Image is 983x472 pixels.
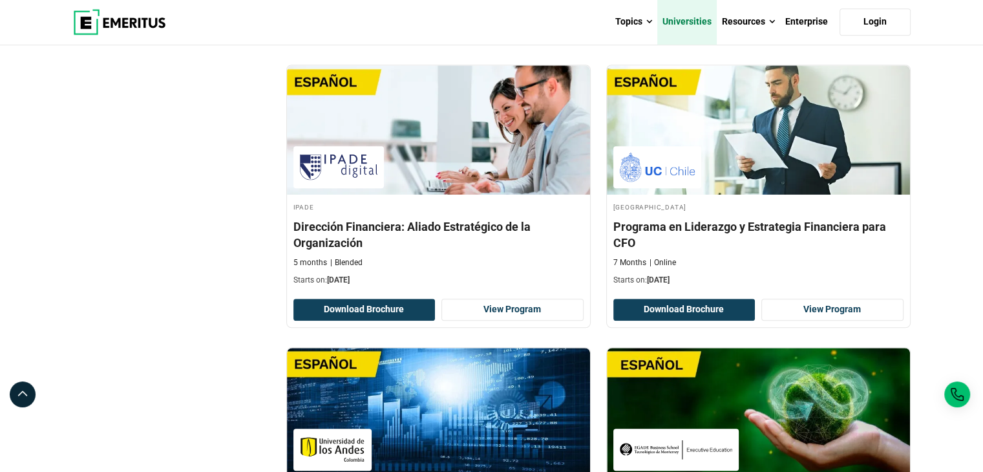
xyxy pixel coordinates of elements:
button: Download Brochure [613,299,756,321]
p: 5 months [293,257,327,268]
h4: [GEOGRAPHIC_DATA] [613,201,904,212]
p: Online [650,257,676,268]
p: Starts on: [293,275,584,286]
img: IPADE [300,153,377,182]
img: Uniandes [300,435,365,464]
a: Login [840,8,911,36]
h4: Programa en Liderazgo y Estrategia Financiera para CFO [613,219,904,251]
span: [DATE] [327,275,350,284]
p: Blended [330,257,363,268]
h4: Dirección Financiera: Aliado Estratégico de la Organización [293,219,584,251]
a: View Program [761,299,904,321]
img: Programa en Liderazgo y Estrategia Financiera para CFO | Online Leadership Course [607,65,910,195]
a: View Program [441,299,584,321]
h4: IPADE [293,201,584,212]
button: Download Brochure [293,299,436,321]
p: Starts on: [613,275,904,286]
img: Dirección Financiera: Aliado Estratégico de la Organización | Online Business Management Course [287,65,590,195]
p: 7 Months [613,257,646,268]
span: [DATE] [647,275,670,284]
img: EGADE Business School [620,435,732,464]
a: Business Management Course by IPADE - September 22, 2025 IPADE IPADE Dirección Financiera: Aliado... [287,65,590,292]
a: Leadership Course by Pontificia Universidad Católica de Chile - October 6, 2025 Pontificia Univer... [607,65,910,292]
img: Pontificia Universidad Católica de Chile [620,153,695,182]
